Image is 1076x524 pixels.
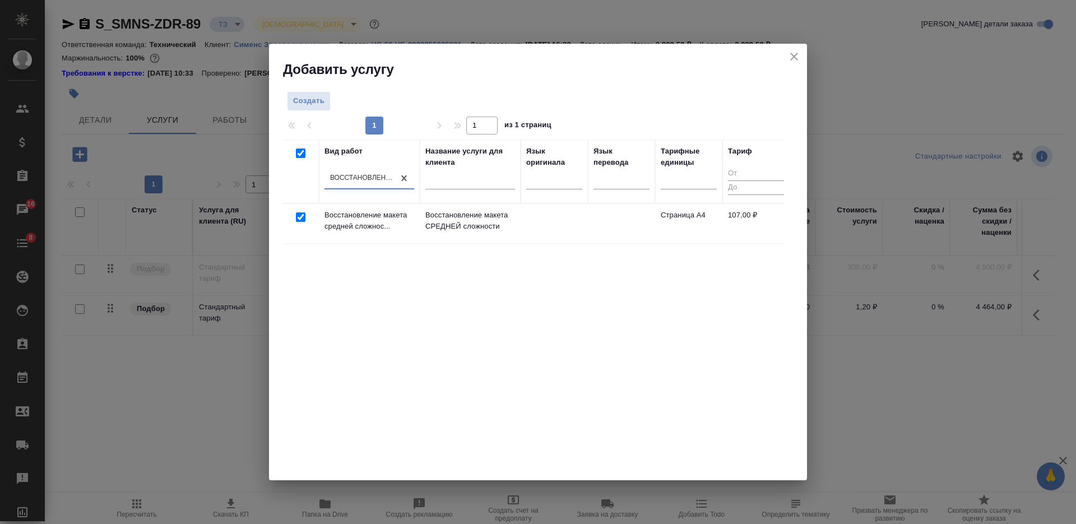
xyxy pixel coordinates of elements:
div: Язык перевода [593,146,650,168]
div: Вид работ [324,146,363,157]
button: Создать [287,91,331,111]
p: Восстановление макета средней сложнос... [324,210,414,232]
button: close [786,48,803,65]
span: из 1 страниц [504,118,551,135]
p: Восстановление макета СРЕДНЕЙ сложности [425,210,515,232]
h2: Добавить услугу [283,61,807,78]
div: Тариф [728,146,752,157]
input: До [728,180,784,194]
div: Тарифные единицы [661,146,717,168]
div: Язык оригинала [526,146,582,168]
span: Создать [293,95,324,108]
div: Название услуги для клиента [425,146,515,168]
td: 107,00 ₽ [722,204,790,243]
div: Восстановление макета средней сложности с полным соответствием оформлению оригинала [330,173,395,183]
td: Страница А4 [655,204,722,243]
input: От [728,167,784,181]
